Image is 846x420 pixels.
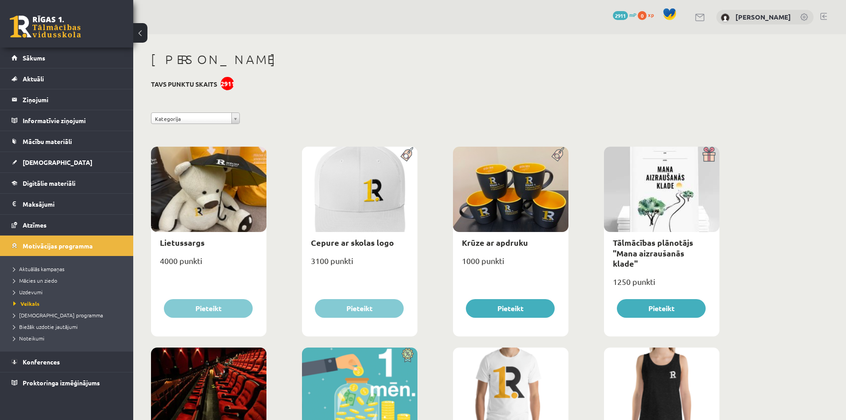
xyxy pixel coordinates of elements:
[221,77,234,90] div: 2911
[13,335,44,342] span: Noteikumi
[23,54,45,62] span: Sākums
[12,173,122,193] a: Digitālie materiāli
[12,194,122,214] a: Maksājumi
[23,194,122,214] legend: Maksājumi
[12,152,122,172] a: [DEMOGRAPHIC_DATA]
[13,334,124,342] a: Noteikumi
[23,110,122,131] legend: Informatīvie ziņojumi
[23,221,47,229] span: Atzīmes
[617,299,706,318] button: Pieteikt
[629,11,636,18] span: mP
[13,312,103,319] span: [DEMOGRAPHIC_DATA] programma
[604,274,719,296] div: 1250 punkti
[638,11,647,20] span: 0
[151,112,240,124] a: Kategorija
[453,253,568,276] div: 1000 punkti
[23,137,72,145] span: Mācību materiāli
[648,11,654,18] span: xp
[12,131,122,152] a: Mācību materiāli
[13,277,57,284] span: Mācies un ziedo
[23,89,122,110] legend: Ziņojumi
[13,265,64,272] span: Aktuālās kampaņas
[13,276,124,284] a: Mācies un ziedo
[13,323,124,331] a: Biežāk uzdotie jautājumi
[13,311,124,319] a: [DEMOGRAPHIC_DATA] programma
[151,253,266,276] div: 4000 punkti
[12,68,122,89] a: Aktuāli
[548,147,568,162] img: Populāra prece
[613,237,693,268] a: Tālmācības plānotājs "Mana aizraušanās klade"
[23,358,60,366] span: Konferences
[315,299,404,318] button: Pieteikt
[12,110,122,131] a: Informatīvie ziņojumi
[155,113,228,124] span: Kategorija
[13,288,43,296] span: Uzdevumi
[397,147,417,162] img: Populāra prece
[13,288,124,296] a: Uzdevumi
[721,13,730,22] img: Jānis Mežis
[12,215,122,235] a: Atzīmes
[10,16,81,38] a: Rīgas 1. Tālmācības vidusskola
[613,11,628,20] span: 2911
[12,372,122,393] a: Proktoringa izmēģinājums
[151,80,217,88] h3: Tavs punktu skaits
[23,158,92,166] span: [DEMOGRAPHIC_DATA]
[699,147,719,162] img: Dāvana ar pārsteigumu
[23,379,100,387] span: Proktoringa izmēģinājums
[311,237,394,248] a: Cepure ar skolas logo
[23,179,75,187] span: Digitālie materiāli
[12,236,122,256] a: Motivācijas programma
[23,75,44,83] span: Aktuāli
[466,299,555,318] button: Pieteikt
[735,12,791,21] a: [PERSON_NAME]
[164,299,253,318] button: Pieteikt
[613,11,636,18] a: 2911 mP
[13,300,40,307] span: Veikals
[13,300,124,308] a: Veikals
[12,89,122,110] a: Ziņojumi
[151,52,719,67] h1: [PERSON_NAME]
[302,253,417,276] div: 3100 punkti
[12,48,122,68] a: Sākums
[638,11,658,18] a: 0 xp
[160,237,205,248] a: Lietussargs
[13,323,78,330] span: Biežāk uzdotie jautājumi
[397,348,417,363] img: Atlaide
[23,242,93,250] span: Motivācijas programma
[462,237,528,248] a: Krūze ar apdruku
[13,265,124,273] a: Aktuālās kampaņas
[12,352,122,372] a: Konferences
